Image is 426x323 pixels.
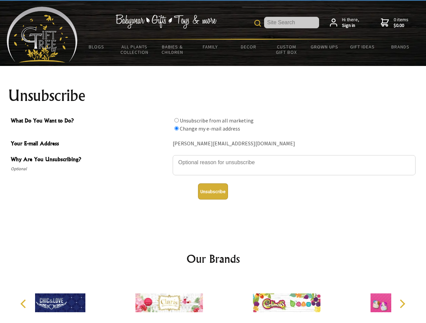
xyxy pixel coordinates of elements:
[180,125,240,132] label: Change my e-mail address
[381,40,420,54] a: Brands
[264,17,319,28] input: Site Search
[174,118,179,122] input: What Do You Want to Do?
[330,17,359,29] a: Hi there,Sign in
[7,7,78,63] img: Babyware - Gifts - Toys and more...
[395,296,409,311] button: Next
[11,139,169,149] span: Your E-mail Address
[174,126,179,131] input: What Do You Want to Do?
[198,183,228,200] button: Unsubscribe
[305,40,343,54] a: Grown Ups
[180,117,254,124] label: Unsubscribe from all marketing
[394,23,408,29] strong: $0.00
[78,40,116,54] a: BLOGS
[11,116,169,126] span: What Do You Want to Do?
[17,296,32,311] button: Previous
[173,155,416,175] textarea: Why Are You Unsubscribing?
[11,155,169,165] span: Why Are You Unsubscribing?
[381,17,408,29] a: 0 items$0.00
[11,165,169,173] span: Optional
[8,87,418,104] h1: Unsubscribe
[153,40,192,59] a: Babies & Children
[394,16,408,29] span: 0 items
[267,40,306,59] a: Custom Gift Box
[116,40,154,59] a: All Plants Collection
[342,23,359,29] strong: Sign in
[229,40,267,54] a: Decor
[13,251,413,267] h2: Our Brands
[342,17,359,29] span: Hi there,
[173,139,416,149] div: [PERSON_NAME][EMAIL_ADDRESS][DOMAIN_NAME]
[192,40,230,54] a: Family
[254,20,261,27] img: product search
[343,40,381,54] a: Gift Ideas
[115,14,217,29] img: Babywear - Gifts - Toys & more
